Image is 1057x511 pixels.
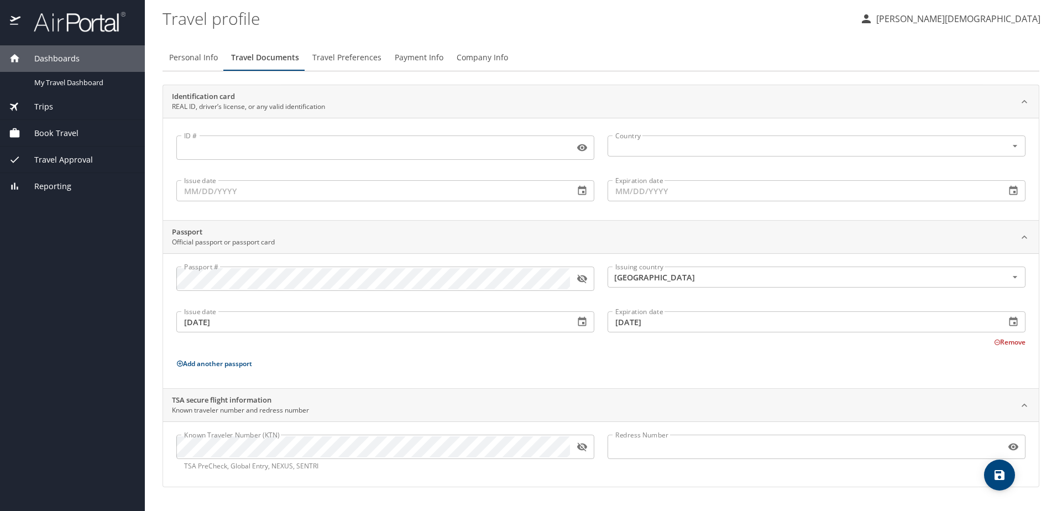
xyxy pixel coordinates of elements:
div: PassportOfficial passport or passport card [163,221,1039,254]
div: PassportOfficial passport or passport card [163,253,1039,388]
button: Remove [994,337,1025,347]
span: Travel Approval [20,154,93,166]
button: Add another passport [176,359,252,368]
div: Profile [163,44,1039,71]
span: My Travel Dashboard [34,77,132,88]
p: TSA PreCheck, Global Entry, NEXUS, SENTRI [184,461,587,471]
button: [PERSON_NAME][DEMOGRAPHIC_DATA] [855,9,1045,29]
img: icon-airportal.png [10,11,22,33]
span: Travel Documents [231,51,299,65]
h2: Identification card [172,91,325,102]
p: [PERSON_NAME][DEMOGRAPHIC_DATA] [873,12,1040,25]
h2: TSA secure flight information [172,395,309,406]
input: MM/DD/YYYY [608,311,997,332]
input: MM/DD/YYYY [176,311,566,332]
div: TSA secure flight informationKnown traveler number and redress number [163,421,1039,487]
div: Identification cardREAL ID, driver’s license, or any valid identification [163,118,1039,220]
p: Known traveler number and redress number [172,405,309,415]
button: Open [1008,270,1022,284]
div: Identification cardREAL ID, driver’s license, or any valid identification [163,85,1039,118]
h2: Passport [172,227,275,238]
span: Personal Info [169,51,218,65]
p: Official passport or passport card [172,237,275,247]
p: REAL ID, driver’s license, or any valid identification [172,102,325,112]
span: Reporting [20,180,71,192]
span: Trips [20,101,53,113]
img: airportal-logo.png [22,11,125,33]
span: Payment Info [395,51,443,65]
input: MM/DD/YYYY [176,180,566,201]
span: Dashboards [20,53,80,65]
span: Company Info [457,51,508,65]
h1: Travel profile [163,1,851,35]
span: Book Travel [20,127,79,139]
span: Travel Preferences [312,51,381,65]
button: Open [1008,139,1022,153]
button: save [984,460,1015,491]
input: MM/DD/YYYY [608,180,997,201]
div: TSA secure flight informationKnown traveler number and redress number [163,389,1039,422]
